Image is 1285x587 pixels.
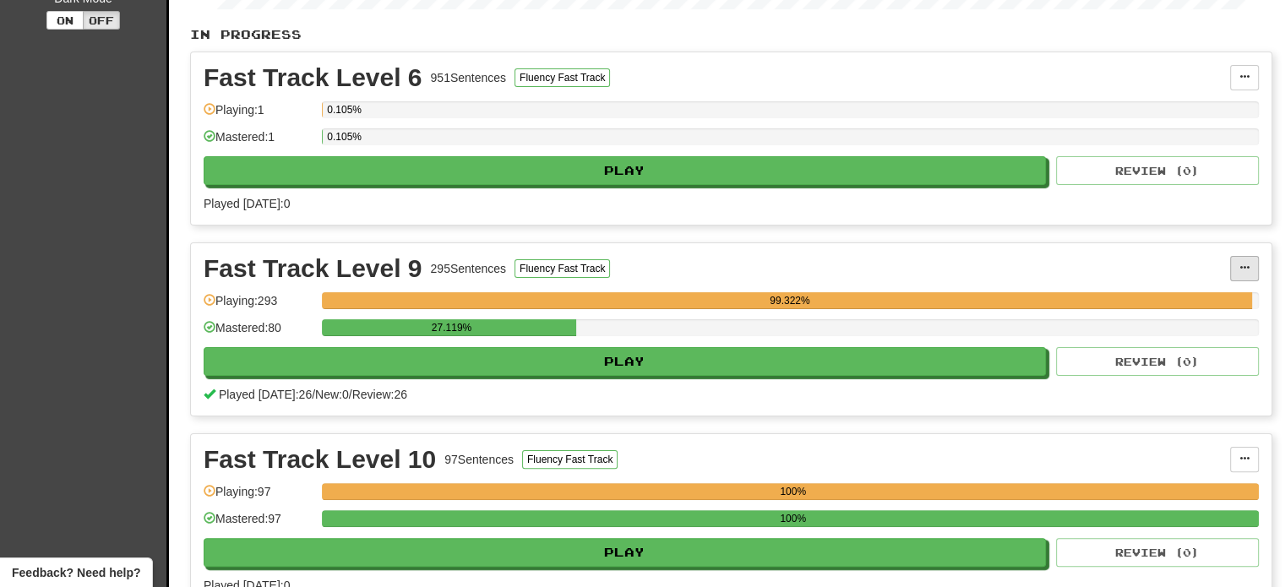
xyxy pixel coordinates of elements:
button: Fluency Fast Track [515,68,610,87]
div: 27.119% [327,319,575,336]
span: Played [DATE]: 0 [204,197,290,210]
button: Review (0) [1056,156,1259,185]
button: Review (0) [1056,347,1259,376]
div: Fast Track Level 9 [204,256,422,281]
div: Playing: 1 [204,101,313,129]
button: Fluency Fast Track [522,450,618,469]
button: Off [83,11,120,30]
button: Play [204,347,1046,376]
span: Review: 26 [352,388,407,401]
span: Played [DATE]: 26 [219,388,312,401]
span: New: 0 [315,388,349,401]
div: Playing: 293 [204,292,313,320]
button: Review (0) [1056,538,1259,567]
p: In Progress [190,26,1272,43]
button: Fluency Fast Track [515,259,610,278]
div: Playing: 97 [204,483,313,511]
div: Mastered: 80 [204,319,313,347]
div: Mastered: 1 [204,128,313,156]
div: 100% [327,510,1259,527]
div: 295 Sentences [431,260,507,277]
div: Fast Track Level 10 [204,447,436,472]
div: 951 Sentences [431,69,507,86]
div: 97 Sentences [444,451,514,468]
div: 99.322% [327,292,1252,309]
button: On [46,11,84,30]
span: Open feedback widget [12,564,140,581]
span: / [312,388,315,401]
div: Mastered: 97 [204,510,313,538]
button: Play [204,538,1046,567]
div: Fast Track Level 6 [204,65,422,90]
button: Play [204,156,1046,185]
span: / [349,388,352,401]
div: 100% [327,483,1259,500]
